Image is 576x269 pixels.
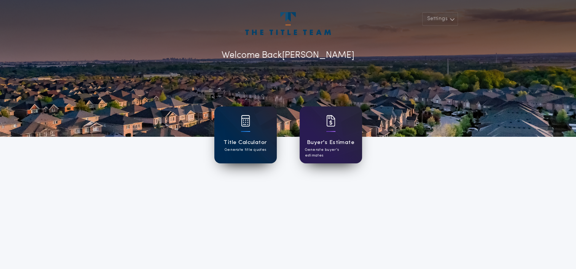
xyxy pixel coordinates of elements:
h1: Title Calculator [223,138,267,147]
a: card iconBuyer's EstimateGenerate buyer's estimates [300,106,362,163]
img: account-logo [245,12,330,35]
button: Settings [422,12,458,26]
p: Welcome Back [PERSON_NAME] [222,49,354,62]
h1: Buyer's Estimate [307,138,354,147]
p: Generate buyer's estimates [305,147,357,158]
a: card iconTitle CalculatorGenerate title quotes [214,106,277,163]
img: card icon [326,115,335,127]
img: card icon [241,115,250,127]
p: Generate title quotes [225,147,266,153]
